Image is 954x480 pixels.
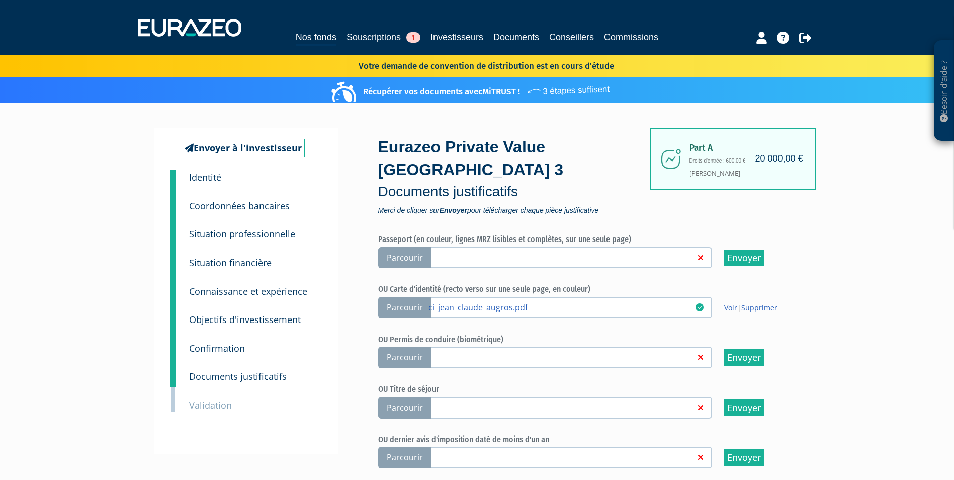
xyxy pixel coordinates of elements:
a: 1 [170,170,176,190]
a: Investisseurs [430,30,483,44]
a: 2 [170,185,176,216]
a: 6 [170,299,176,330]
input: Envoyer [724,250,764,266]
a: Conseillers [549,30,594,44]
a: 5 [170,271,176,302]
h6: OU dernier avis d'imposition daté de moins d'un an [378,435,796,444]
a: MiTRUST ! [482,86,520,97]
h6: Passeport (en couleur, lignes MRZ lisibles et complètes, sur une seule page) [378,235,796,244]
small: Validation [189,399,232,411]
a: 7 [170,328,176,359]
a: Commissions [604,30,658,44]
h6: OU Titre de séjour [378,385,796,394]
span: Parcourir [378,347,431,368]
p: Besoin d'aide ? [938,46,950,136]
span: Parcourir [378,397,431,419]
input: Envoyer [724,399,764,416]
a: 8 [170,356,176,387]
span: 1 [406,32,420,43]
span: 3 étapes suffisent [526,77,610,98]
strong: Envoyer [440,206,467,214]
a: 4 [170,242,176,273]
small: Situation financière [189,257,272,269]
small: Confirmation [189,342,245,354]
a: Nos fonds [296,30,336,46]
small: Objectifs d'investissement [189,313,301,326]
a: Souscriptions1 [346,30,420,44]
p: Récupérer vos documents avec [334,80,610,98]
span: Parcourir [378,447,431,468]
span: | [724,303,777,313]
span: Parcourir [378,297,431,318]
i: 10/09/2025 13:44 [696,303,704,311]
a: Envoyer à l'investisseur [182,139,305,158]
div: Eurazeo Private Value [GEOGRAPHIC_DATA] 3 [378,136,655,214]
input: Envoyer [724,449,764,466]
img: 1732889491-logotype_eurazeo_blanc_rvb.png [138,19,241,37]
a: Documents [493,30,539,44]
a: Voir [724,303,737,312]
p: Votre demande de convention de distribution est en cours d'étude [329,58,614,72]
p: Documents justificatifs [378,182,655,202]
h6: OU Carte d'identité (recto verso sur une seule page, en couleur) [378,285,796,294]
a: Supprimer [741,303,777,312]
h6: OU Permis de conduire (biométrique) [378,335,796,344]
small: Connaissance et expérience [189,285,307,297]
a: 3 [170,213,176,245]
small: Identité [189,171,221,183]
input: Envoyer [724,349,764,366]
span: Merci de cliquer sur pour télécharger chaque pièce justificative [378,207,655,214]
span: Parcourir [378,247,431,269]
small: Coordonnées bancaires [189,200,290,212]
small: Situation professionnelle [189,228,295,240]
small: Documents justificatifs [189,370,287,382]
a: ci_jean_claude_augros.pdf [428,302,696,312]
